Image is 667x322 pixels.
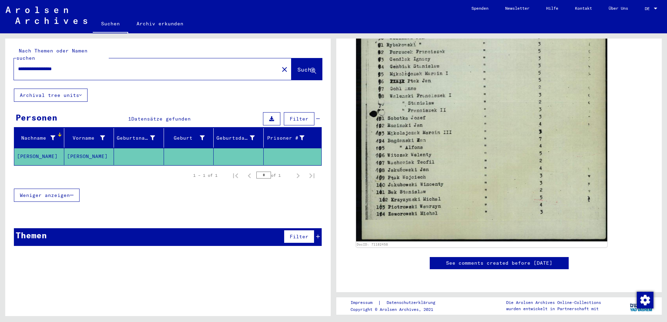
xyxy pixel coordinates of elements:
mat-cell: [PERSON_NAME] [14,148,64,165]
div: of 1 [256,172,291,179]
div: Nachname [17,132,64,143]
a: Archiv erkunden [128,15,192,32]
div: Geburtsdatum [216,132,263,143]
button: Archival tree units [14,89,88,102]
div: 1 – 1 of 1 [193,172,217,179]
p: Die Arolsen Archives Online-Collections [506,299,601,306]
mat-icon: close [280,65,289,74]
a: Impressum [351,299,378,306]
mat-header-cell: Prisoner # [264,128,322,148]
img: Zustimmung ändern [637,292,653,308]
span: 1 [128,116,131,122]
p: Copyright © Arolsen Archives, 2021 [351,306,444,313]
span: Filter [290,233,308,240]
mat-header-cell: Geburtsname [114,128,164,148]
div: Zustimmung ändern [636,291,653,308]
a: Suchen [93,15,128,33]
div: Vorname [67,132,114,143]
span: Suche [297,66,315,73]
button: Suche [291,58,322,80]
button: Filter [284,112,314,125]
mat-label: Nach Themen oder Namen suchen [16,48,88,61]
mat-header-cell: Nachname [14,128,64,148]
img: yv_logo.png [628,297,654,314]
span: DE [645,6,652,11]
a: DocID: 71182456 [357,242,388,246]
a: See comments created before [DATE] [446,259,552,267]
div: Vorname [67,134,105,142]
button: Weniger anzeigen [14,189,80,202]
div: Nachname [17,134,55,142]
mat-header-cell: Geburtsdatum [214,128,264,148]
img: Arolsen_neg.svg [6,7,87,24]
div: Prisoner # [266,134,305,142]
button: Last page [305,168,319,182]
button: Previous page [242,168,256,182]
mat-header-cell: Geburt‏ [164,128,214,148]
div: Prisoner # [266,132,313,143]
div: | [351,299,444,306]
div: Geburtsdatum [216,134,255,142]
mat-cell: [PERSON_NAME] [64,148,114,165]
mat-header-cell: Vorname [64,128,114,148]
span: Weniger anzeigen [20,192,70,198]
div: Themen [16,229,47,241]
div: Personen [16,111,57,124]
button: Next page [291,168,305,182]
span: Datensätze gefunden [131,116,191,122]
a: Datenschutzerklärung [381,299,444,306]
div: Geburt‏ [167,134,205,142]
p: wurden entwickelt in Partnerschaft mit [506,306,601,312]
button: First page [229,168,242,182]
button: Filter [284,230,314,243]
button: Clear [278,62,291,76]
div: Geburtsname [117,132,164,143]
div: Geburt‏ [167,132,214,143]
div: Geburtsname [117,134,155,142]
span: Filter [290,116,308,122]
